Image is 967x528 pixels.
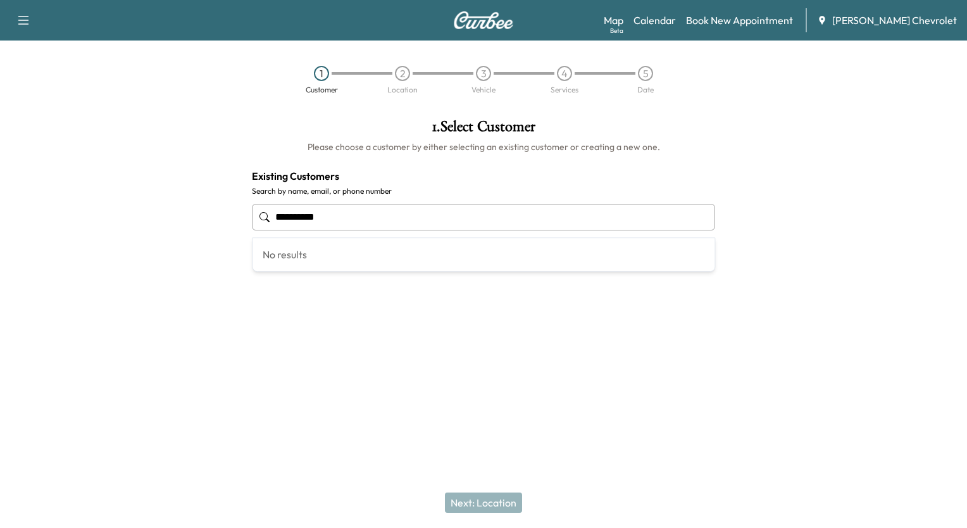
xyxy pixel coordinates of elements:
[637,86,654,94] div: Date
[633,13,676,28] a: Calendar
[551,86,578,94] div: Services
[604,13,623,28] a: MapBeta
[471,86,496,94] div: Vehicle
[306,86,338,94] div: Customer
[610,26,623,35] div: Beta
[252,119,715,141] h1: 1 . Select Customer
[252,168,715,184] h4: Existing Customers
[557,66,572,81] div: 4
[476,66,491,81] div: 3
[453,11,514,29] img: Curbee Logo
[832,13,957,28] span: [PERSON_NAME] Chevrolet
[387,86,418,94] div: Location
[638,66,653,81] div: 5
[252,186,715,196] label: Search by name, email, or phone number
[253,238,714,271] div: No results
[395,66,410,81] div: 2
[686,13,793,28] a: Book New Appointment
[314,66,329,81] div: 1
[252,141,715,153] h6: Please choose a customer by either selecting an existing customer or creating a new one.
